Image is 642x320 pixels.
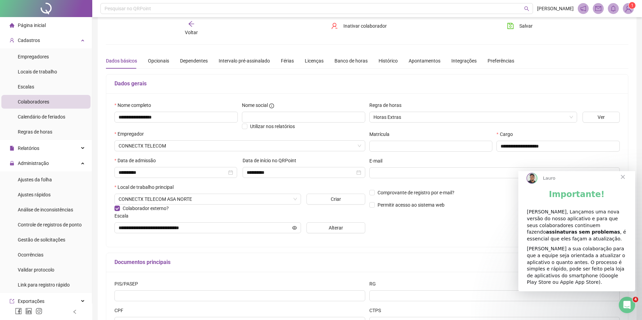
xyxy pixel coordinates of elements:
[10,299,14,304] span: export
[619,297,635,313] iframe: Intercom live chat
[72,309,77,314] span: left
[18,298,44,304] span: Exportações
[219,57,270,65] div: Intervalo pré-assinalado
[31,18,86,28] b: Importante!
[9,74,108,115] div: [PERSON_NAME] a sua colaboração para que a equipe seja orientada a atualizar o aplicativo o quant...
[114,157,160,164] label: Data de admissão
[119,141,361,151] span: CONNECTX TELECOM
[305,57,324,65] div: Licenças
[10,146,14,151] span: file
[583,112,620,123] button: Ver
[537,5,574,12] span: [PERSON_NAME]
[633,297,638,302] span: 4
[488,57,514,65] div: Preferências
[36,308,42,315] span: instagram
[610,5,616,12] span: bell
[180,57,208,65] div: Dependentes
[369,307,385,314] label: CTPS
[114,80,620,88] h5: Dados gerais
[18,192,51,197] span: Ajustes rápidos
[148,57,169,65] div: Opcionais
[629,2,636,9] sup: Atualize o seu contato no menu Meus Dados
[373,112,573,122] span: Horas Extras
[334,57,368,65] div: Banco de horas
[369,130,394,138] label: Matrícula
[250,124,295,129] span: Utilizar nos relatórios
[496,130,517,138] label: Cargo
[326,20,392,31] button: Inativar colaborador
[281,57,294,65] div: Férias
[369,157,387,165] label: E-mail
[114,101,155,109] label: Nome completo
[18,84,34,89] span: Escalas
[331,23,338,29] span: user-delete
[18,237,65,242] span: Gestão de solicitações
[379,57,398,65] div: Histórico
[306,194,365,205] button: Criar
[306,222,365,233] button: Alterar
[18,161,49,166] span: Administração
[18,23,46,28] span: Página inicial
[369,280,380,288] label: RG
[10,38,14,43] span: user-add
[106,57,137,65] div: Dados básicos
[18,54,49,59] span: Empregadores
[518,171,635,291] iframe: Intercom live chat mensagem
[123,206,169,211] span: Colaborador externo?
[18,282,70,288] span: Link para registro rápido
[18,267,54,273] span: Validar protocolo
[242,101,268,109] span: Nome social
[18,69,57,74] span: Locais de trabalho
[114,307,128,314] label: CPF
[28,58,102,64] b: assinaturas sem problemas
[9,38,108,71] div: [PERSON_NAME], Lançamos uma nova versão do nosso aplicativo e para que seus colaboradores continu...
[343,22,387,30] span: Inativar colaborador
[18,177,52,182] span: Ajustes da folha
[114,183,178,191] label: Local de trabalho principal
[185,30,198,35] span: Voltar
[119,194,297,204] span: SGAN 915 NORTE ED GOLDE OFFICE
[369,101,406,109] label: Regra de horas
[114,130,148,138] label: Empregador
[623,3,633,14] img: 77879
[409,57,440,65] div: Apontamentos
[502,20,538,31] button: Salvar
[18,252,43,258] span: Ocorrências
[188,20,195,27] span: arrow-left
[18,129,52,135] span: Regras de horas
[631,3,633,8] span: 1
[451,57,477,65] div: Integrações
[15,308,22,315] span: facebook
[18,114,65,120] span: Calendário de feriados
[25,308,32,315] span: linkedin
[114,280,142,288] label: PIS/PASEP
[595,5,601,12] span: mail
[114,258,620,266] h5: Documentos principais
[18,99,49,105] span: Colaboradores
[10,23,14,28] span: home
[580,5,586,12] span: notification
[329,224,343,232] span: Alterar
[378,190,454,195] span: Comprovante de registro por e-mail?
[18,222,82,227] span: Controle de registros de ponto
[10,161,14,166] span: lock
[18,38,40,43] span: Cadastros
[18,207,73,212] span: Análise de inconsistências
[18,145,39,151] span: Relatórios
[378,202,445,208] span: Permitir acesso ao sistema web
[519,22,533,30] span: Salvar
[292,225,297,230] span: eye
[507,23,514,29] span: save
[114,212,133,220] label: Escala
[243,157,301,164] label: Data de início no QRPoint
[269,103,274,108] span: info-circle
[331,195,341,203] span: Criar
[524,6,529,11] span: search
[598,113,605,121] span: Ver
